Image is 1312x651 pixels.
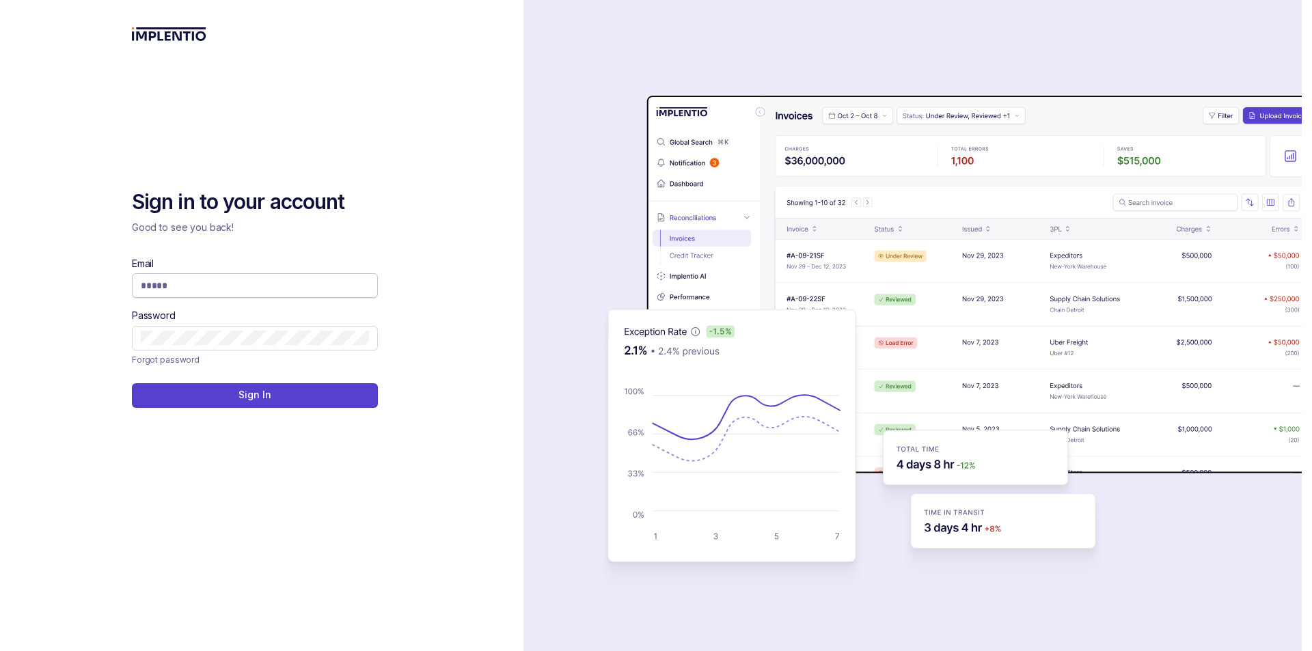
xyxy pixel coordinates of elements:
[132,353,200,367] a: Link Forgot password
[132,257,154,271] label: Email
[238,388,271,402] p: Sign In
[132,383,378,408] button: Sign In
[132,353,200,367] p: Forgot password
[132,189,378,216] h2: Sign in to your account
[132,221,378,234] p: Good to see you back!
[132,27,206,41] img: logo
[132,309,176,322] label: Password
